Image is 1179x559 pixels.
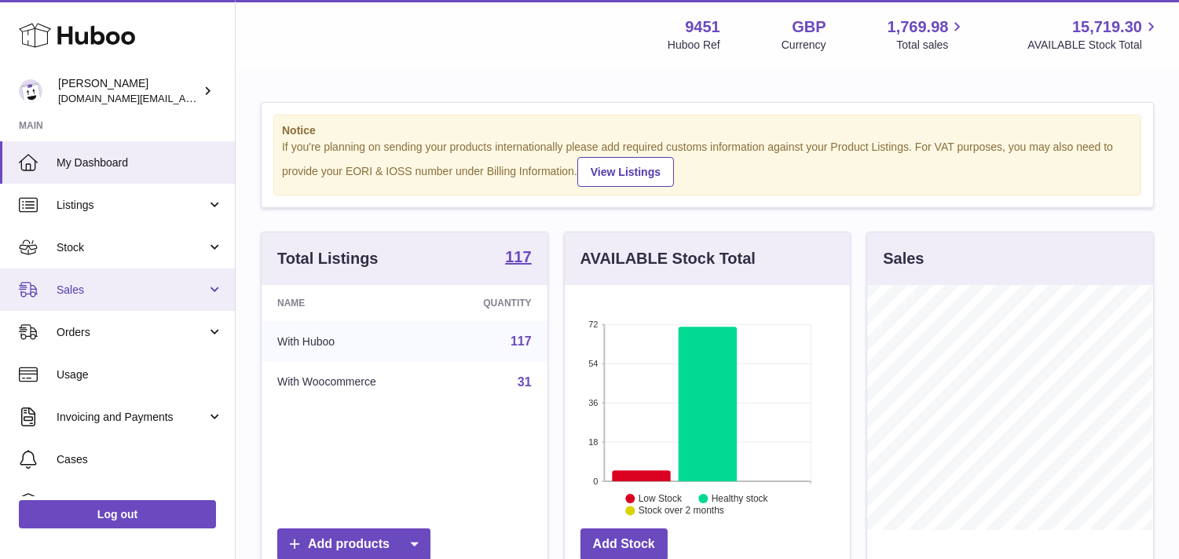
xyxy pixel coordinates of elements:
h3: Sales [883,248,924,269]
span: 15,719.30 [1072,16,1142,38]
a: 31 [518,375,532,389]
a: 117 [511,334,532,348]
text: 54 [588,359,598,368]
th: Name [262,285,439,321]
div: Huboo Ref [668,38,720,53]
span: AVAILABLE Stock Total [1027,38,1160,53]
text: 18 [588,437,598,447]
span: Stock [57,240,207,255]
img: amir.ch@gmail.com [19,79,42,103]
span: Usage [57,367,223,382]
div: [PERSON_NAME] [58,76,200,106]
text: Low Stock [639,493,683,504]
div: If you're planning on sending your products internationally please add required customs informati... [282,140,1133,187]
span: Orders [57,325,207,340]
text: 0 [593,477,598,486]
span: Sales [57,283,207,298]
span: Listings [57,198,207,213]
span: Cases [57,452,223,467]
text: Stock over 2 months [639,506,724,517]
h3: AVAILABLE Stock Total [580,248,756,269]
strong: 9451 [685,16,720,38]
text: Healthy stock [712,493,769,504]
span: 1,769.98 [888,16,949,38]
span: Invoicing and Payments [57,410,207,425]
div: Currency [782,38,826,53]
span: Total sales [896,38,966,53]
text: 72 [588,320,598,329]
text: 36 [588,398,598,407]
a: View Listings [577,157,674,187]
strong: Notice [282,123,1133,138]
strong: GBP [792,16,826,38]
span: Channels [57,495,223,510]
a: Log out [19,500,216,528]
strong: 117 [505,249,531,265]
span: My Dashboard [57,155,223,170]
h3: Total Listings [277,248,379,269]
a: 117 [505,249,531,268]
td: With Huboo [262,321,439,362]
a: 1,769.98 Total sales [888,16,967,53]
span: [DOMAIN_NAME][EMAIL_ADDRESS][DOMAIN_NAME] [58,92,313,104]
th: Quantity [439,285,547,321]
td: With Woocommerce [262,362,439,403]
a: 15,719.30 AVAILABLE Stock Total [1027,16,1160,53]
